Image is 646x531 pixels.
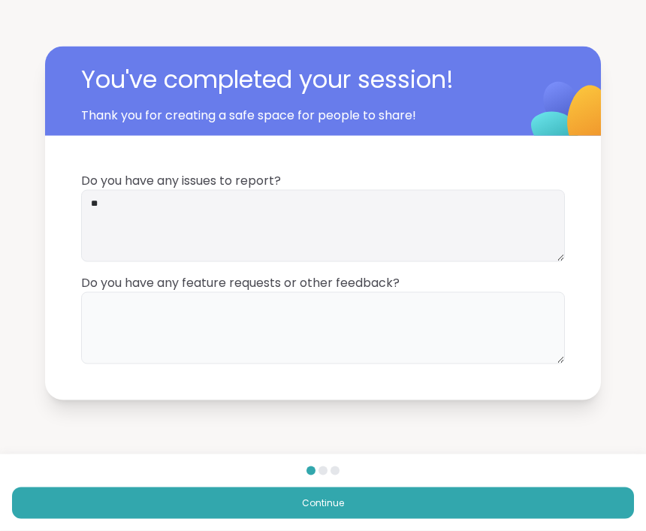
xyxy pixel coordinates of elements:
img: ShareWell Logomark [496,43,645,192]
button: Continue [12,487,634,519]
span: Thank you for creating a safe space for people to share! [81,107,494,125]
span: Do you have any feature requests or other feedback? [81,274,565,292]
span: Do you have any issues to report? [81,172,565,190]
span: Continue [302,496,344,510]
span: You've completed your session! [81,62,517,98]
